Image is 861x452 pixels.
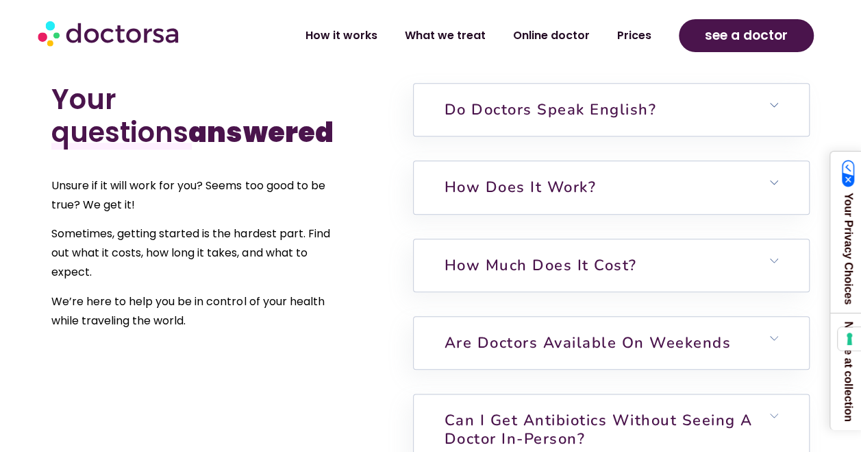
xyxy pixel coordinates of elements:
[679,19,814,52] a: see a doctor
[232,20,665,51] nav: Menu
[445,410,753,449] a: Can I get antibiotics without seeing a doctor in-person?
[705,25,788,47] span: see a doctor
[603,20,665,51] a: Prices
[51,292,337,331] p: We’re here to help you be in control of your health while traveling the world.
[391,20,499,51] a: What we treat
[838,327,861,350] button: Your consent preferences for tracking technologies
[499,20,603,51] a: Online doctor
[445,333,732,353] a: Are doctors available on weekends
[414,239,809,292] h6: How much does it cost?
[51,176,337,215] p: Unsure if it will work for you? Seems too good to be true? We get it!
[445,177,597,198] a: How does it work?
[51,83,337,149] h2: Your questions
[188,113,333,152] b: answered
[445,99,657,120] a: Do doctors speak English?
[414,161,809,213] h6: How does it work?
[414,84,809,136] h6: Do doctors speak English?
[292,20,391,51] a: How it works
[842,160,855,187] img: California Consumer Privacy Act (CCPA) Opt-Out Icon
[414,317,809,369] h6: Are doctors available on weekends
[51,224,337,282] p: Sometimes, getting started is the hardest part. Find out what it costs, how long it takes, and wh...
[445,255,637,276] a: How much does it cost?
